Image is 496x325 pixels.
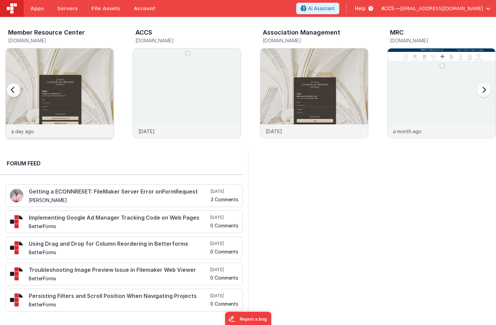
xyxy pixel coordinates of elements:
a: Implementing Google Ad Manager Tracking Code on Web Pages BetterForms [DATE] 0 Comments [5,210,243,233]
h4: Implementing Google Ad Manager Tracking Code on Web Pages [29,215,209,221]
a: Using Drag and Drop for Column Reordering in Betterforms BetterForms [DATE] 0 Comments [5,237,243,259]
button: ACCS — [EMAIL_ADDRESS][DOMAIN_NAME] [381,5,491,12]
p: a month ago [393,128,422,135]
span: Help [355,5,366,12]
h5: [DATE] [210,241,238,246]
h5: BetterForms [29,250,209,255]
h4: Troubleshooting Image Preview Issue in Filemaker Web Viewer [29,267,209,273]
p: [DATE] [266,128,282,135]
h5: [PERSON_NAME] [29,198,209,203]
a: Troubleshooting Image Preview Issue in Filemaker Web Viewer BetterForms [DATE] 0 Comments [5,263,243,285]
span: Apps [30,5,44,12]
h5: [DATE] [210,215,238,220]
span: Servers [57,5,78,12]
img: 295_2.png [10,293,23,307]
h4: Getting a ECONNRESET: FileMaker Server Error onFormRequest [29,189,209,195]
h5: 0 Comments [210,223,238,228]
img: 295_2.png [10,215,23,228]
span: AI Assistant [308,5,335,12]
h3: Association Management [263,29,340,36]
h4: Using Drag and Drop for Column Reordering in Betterforms [29,241,209,247]
h5: 0 Comments [210,301,238,306]
a: Persisting Filters and Scroll Position When Navigating Projects BetterForms [DATE] 0 Comments [5,289,243,311]
h5: BetterForms [29,224,209,229]
h5: [DATE] [210,293,238,299]
button: AI Assistant [296,3,339,14]
h5: [DOMAIN_NAME] [263,38,368,43]
h5: 0 Comments [210,275,238,280]
span: ACCS — [381,5,400,12]
img: 295_2.png [10,241,23,255]
h5: BetterForms [29,302,209,307]
h5: 0 Comments [210,249,238,254]
h5: [DOMAIN_NAME] [8,38,114,43]
span: File Assets [91,5,121,12]
a: Getting a ECONNRESET: FileMaker Server Error onFormRequest [PERSON_NAME] [DATE] 3 Comments [5,184,243,207]
h5: [DOMAIN_NAME] [135,38,241,43]
h4: Persisting Filters and Scroll Position When Navigating Projects [29,293,209,299]
h3: ACCS [135,29,152,36]
h3: Member Resource Center [8,29,85,36]
h5: BetterForms [29,276,209,281]
p: [DATE] [138,128,155,135]
img: 295_2.png [10,267,23,281]
span: [EMAIL_ADDRESS][DOMAIN_NAME] [400,5,483,12]
h5: 3 Comments [211,197,238,202]
h3: MRC [390,29,404,36]
h5: [DOMAIN_NAME] [390,38,496,43]
h5: [DATE] [210,267,238,272]
h2: Forum Feed [7,159,236,167]
h5: [DATE] [211,189,238,194]
img: 411_2.png [10,189,23,202]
